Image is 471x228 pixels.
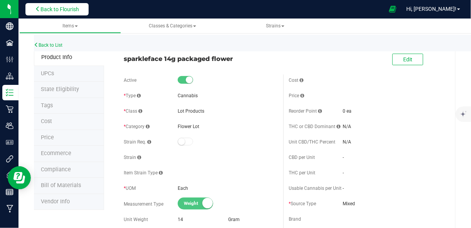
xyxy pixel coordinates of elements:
inline-svg: Inventory [6,89,13,96]
span: Reorder Point [289,108,322,114]
span: Price [41,134,54,141]
inline-svg: Company [6,22,13,30]
inline-svg: Tags [6,172,13,179]
span: UOM [124,186,136,191]
inline-svg: Configuration [6,56,13,63]
span: Tag [41,70,54,77]
span: Compliance [41,166,71,173]
inline-svg: Distribution [6,72,13,80]
inline-svg: Users [6,122,13,130]
inline-svg: Facilities [6,39,13,47]
span: Weight [184,198,219,209]
span: CBD per Unit [289,155,315,160]
span: N/A [343,124,351,129]
span: sparkleface 14g packaged flower [124,54,277,63]
span: Tag [41,102,53,109]
span: Active [124,78,136,83]
span: Edit [403,56,412,62]
span: Measurement Type [124,201,163,207]
inline-svg: Retail [6,105,13,113]
span: Classes & Categories [149,23,196,29]
span: Unit Weight [124,217,148,222]
button: Back to Flourish [25,3,89,15]
span: Strain [124,155,141,160]
span: Items [62,23,78,29]
span: Strains [266,23,284,29]
span: Price [289,93,304,98]
a: Back to List [34,42,62,48]
span: Open Ecommerce Menu [384,2,401,17]
span: Type [124,93,141,98]
span: Vendor Info [41,198,70,205]
inline-svg: Manufacturing [6,205,13,213]
span: Ecommerce [41,150,71,157]
span: Category [124,124,150,129]
span: THC per Unit [289,170,316,176]
span: Source Type [289,201,316,206]
span: - [343,186,344,191]
span: Hi, [PERSON_NAME]! [406,6,456,12]
span: Product Info [41,54,72,61]
span: Cost [289,78,304,83]
span: Mixed [343,200,442,207]
span: - [343,155,344,160]
inline-svg: Integrations [6,155,13,163]
span: Brand [289,216,301,222]
span: Cost [41,118,52,125]
span: Strain Req. [124,139,151,145]
span: N/A [343,139,351,145]
iframe: Resource center [8,166,31,189]
span: Back to Flourish [40,6,79,12]
span: - [343,170,344,176]
span: Class [124,108,142,114]
span: Flower Lot [178,124,199,129]
span: Usable Cannabis per Unit [289,186,342,191]
span: Bill of Materials [41,182,81,189]
inline-svg: Reports [6,188,13,196]
span: Unit CBD/THC Percent [289,139,336,145]
span: Item Strain Type [124,170,163,176]
span: Gram [228,217,240,222]
span: Tag [41,86,79,93]
span: Cannabis [178,93,198,98]
span: Each [178,186,188,191]
inline-svg: User Roles [6,138,13,146]
button: Edit [392,54,423,65]
span: Lot Products [178,108,204,114]
span: 0 ea [343,108,352,114]
span: THC or CBD Dominant [289,124,341,129]
span: 14 [178,217,183,222]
